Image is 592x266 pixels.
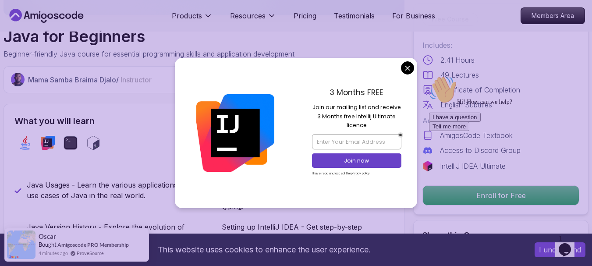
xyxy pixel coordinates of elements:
[4,40,55,50] button: I have a question
[4,4,32,32] img: :wave:
[555,231,583,257] iframe: chat widget
[4,49,294,59] p: Beginner-friendly Java course for essential programming skills and application development
[39,233,56,240] span: Oscar
[4,28,294,45] h1: Java for Beginners
[121,75,152,84] span: Instructor
[4,4,161,59] div: 👋Hi! How can we help?I have a questionTell me more
[11,73,25,86] img: Nelson Djalo
[172,11,202,21] p: Products
[440,70,479,80] p: 49 Lectures
[27,180,199,201] p: Java Usages - Learn the various applications and use cases of Java in the real world.
[27,222,199,253] p: Java Version History - Explore the evolution of [GEOGRAPHIC_DATA] through its different versions.
[422,161,433,171] img: jetbrains logo
[230,11,266,21] p: Resources
[14,115,393,127] h2: What you will learn
[4,50,44,59] button: Tell me more
[86,136,100,150] img: bash logo
[422,185,579,206] button: Enroll for Free
[7,231,35,259] img: provesource social proof notification image
[392,11,435,21] a: For Business
[422,115,579,126] p: Access to:
[172,11,213,28] button: Products
[4,26,87,33] span: Hi! How can we help?
[28,74,152,85] p: Mama Samba Braima Djalo /
[222,222,394,253] p: Setting up IntelliJ IDEA - Get step-by-step instructions on how to set up your development enviro...
[521,7,585,24] a: Members Area
[422,40,579,50] p: Includes:
[39,249,68,257] span: 4 minutes ago
[64,136,78,150] img: terminal logo
[535,242,585,257] button: Accept cookies
[18,136,32,150] img: java logo
[423,186,579,205] p: Enroll for Free
[41,136,55,150] img: intellij logo
[425,72,583,227] iframe: chat widget
[77,249,104,257] a: ProveSource
[57,241,129,248] a: Amigoscode PRO Membership
[521,8,585,24] p: Members Area
[39,241,57,248] span: Bought
[7,240,521,259] div: This website uses cookies to enhance the user experience.
[422,229,579,241] h2: Share this Course
[440,55,475,65] p: 2.41 Hours
[294,11,316,21] a: Pricing
[230,11,276,28] button: Resources
[334,11,375,21] a: Testimonials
